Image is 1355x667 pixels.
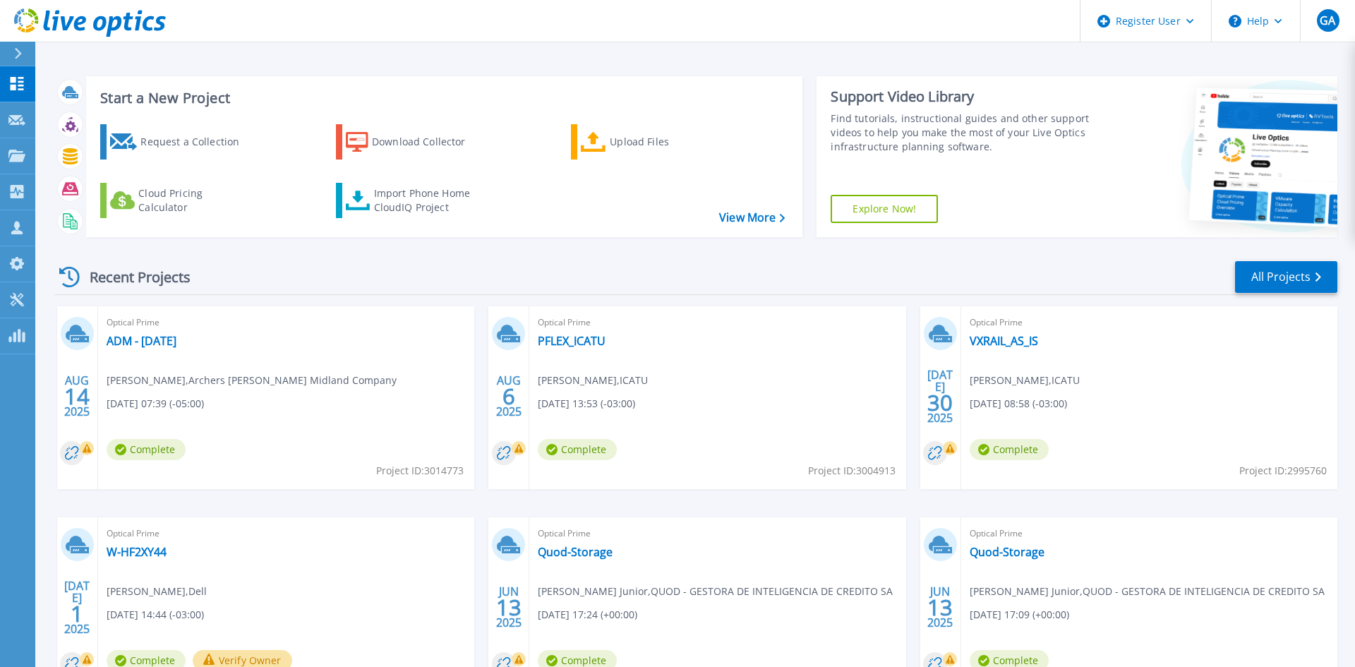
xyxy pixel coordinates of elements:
[64,371,90,422] div: AUG 2025
[107,315,466,330] span: Optical Prime
[571,124,728,160] a: Upload Files
[1320,15,1335,26] span: GA
[970,315,1329,330] span: Optical Prime
[538,334,606,348] a: PFLEX_ICATU
[336,124,493,160] a: Download Collector
[927,601,953,613] span: 13
[927,397,953,409] span: 30
[831,195,938,223] a: Explore Now!
[719,211,785,224] a: View More
[54,260,210,294] div: Recent Projects
[970,545,1044,559] a: Quod-Storage
[538,607,637,623] span: [DATE] 17:24 (+00:00)
[538,439,617,460] span: Complete
[100,90,785,106] h3: Start a New Project
[376,463,464,479] span: Project ID: 3014773
[100,124,258,160] a: Request a Collection
[64,390,90,402] span: 14
[107,526,466,541] span: Optical Prime
[107,396,204,411] span: [DATE] 07:39 (-05:00)
[610,128,723,156] div: Upload Files
[831,88,1096,106] div: Support Video Library
[538,396,635,411] span: [DATE] 13:53 (-03:00)
[970,439,1049,460] span: Complete
[107,334,176,348] a: ADM - [DATE]
[831,112,1096,154] div: Find tutorials, instructional guides and other support videos to help you make the most of your L...
[496,601,522,613] span: 13
[372,128,485,156] div: Download Collector
[927,371,953,422] div: [DATE] 2025
[538,545,613,559] a: Quod-Storage
[538,315,897,330] span: Optical Prime
[495,371,522,422] div: AUG 2025
[970,373,1080,388] span: [PERSON_NAME] , ICATU
[100,183,258,218] a: Cloud Pricing Calculator
[107,607,204,623] span: [DATE] 14:44 (-03:00)
[1235,261,1337,293] a: All Projects
[970,396,1067,411] span: [DATE] 08:58 (-03:00)
[495,582,522,633] div: JUN 2025
[970,334,1038,348] a: VXRAIL_AS_IS
[538,373,648,388] span: [PERSON_NAME] , ICATU
[970,584,1325,599] span: [PERSON_NAME] Junior , QUOD - GESTORA DE INTELIGENCIA DE CREDITO SA
[107,545,167,559] a: W-HF2XY44
[107,439,186,460] span: Complete
[138,186,251,215] div: Cloud Pricing Calculator
[970,526,1329,541] span: Optical Prime
[107,373,397,388] span: [PERSON_NAME] , Archers [PERSON_NAME] Midland Company
[927,582,953,633] div: JUN 2025
[808,463,896,479] span: Project ID: 3004913
[374,186,484,215] div: Import Phone Home CloudIQ Project
[107,584,207,599] span: [PERSON_NAME] , Dell
[538,584,893,599] span: [PERSON_NAME] Junior , QUOD - GESTORA DE INTELIGENCIA DE CREDITO SA
[1239,463,1327,479] span: Project ID: 2995760
[538,526,897,541] span: Optical Prime
[502,390,515,402] span: 6
[970,607,1069,623] span: [DATE] 17:09 (+00:00)
[71,608,83,620] span: 1
[140,128,253,156] div: Request a Collection
[64,582,90,633] div: [DATE] 2025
